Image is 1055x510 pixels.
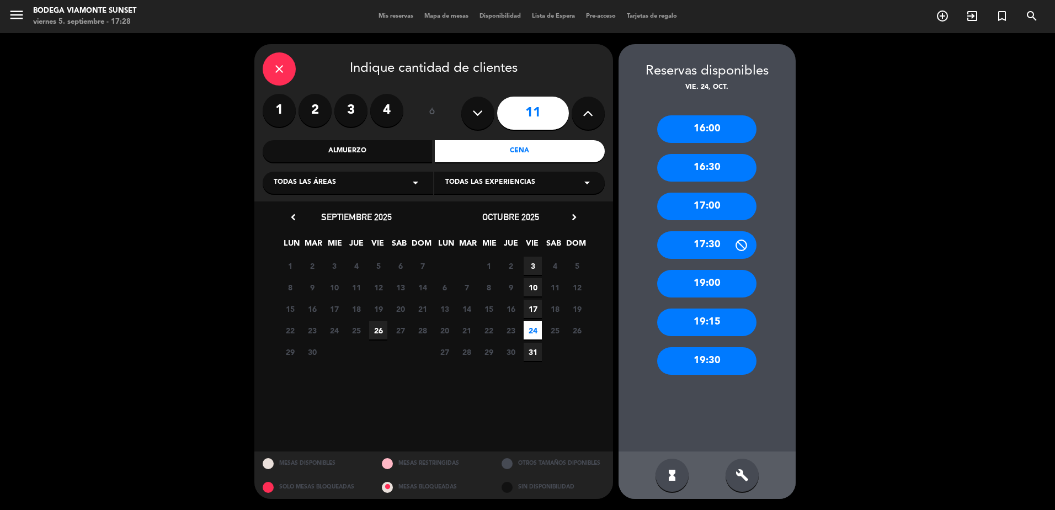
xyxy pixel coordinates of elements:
span: 7 [457,278,476,296]
span: 13 [391,278,409,296]
div: 19:15 [657,309,756,336]
label: 3 [334,94,367,127]
span: 19 [369,300,387,318]
i: add_circle_outline [936,9,949,23]
div: 17:30 [657,231,756,259]
div: MESAS RESTRINGIDAS [374,451,493,475]
div: OTROS TAMAÑOS DIPONIBLES [493,451,613,475]
span: Mapa de mesas [419,13,474,19]
div: viernes 5. septiembre - 17:28 [33,17,136,28]
div: ó [414,94,450,132]
span: Disponibilidad [474,13,526,19]
span: 18 [347,300,365,318]
span: 23 [502,321,520,339]
span: MIE [326,237,344,255]
span: 26 [568,321,586,339]
span: 30 [502,343,520,361]
span: 8 [479,278,498,296]
i: exit_to_app [966,9,979,23]
div: vie. 24, oct. [619,82,796,93]
span: 28 [413,321,431,339]
span: DOM [412,237,430,255]
span: 4 [546,257,564,275]
button: menu [8,7,25,27]
div: Indique cantidad de clientes [263,52,605,86]
span: Todas las áreas [274,177,336,188]
span: 12 [369,278,387,296]
div: SIN DISPONIBILIDAD [493,475,613,499]
div: MESAS DISPONIBLES [254,451,374,475]
span: JUE [502,237,520,255]
span: 21 [413,300,431,318]
span: Todas las experiencias [445,177,535,188]
span: 4 [347,257,365,275]
span: 3 [325,257,343,275]
span: 12 [568,278,586,296]
span: 22 [479,321,498,339]
div: Bodega Viamonte Sunset [33,6,136,17]
span: Lista de Espera [526,13,580,19]
span: 5 [369,257,387,275]
i: hourglass_full [665,469,679,482]
span: SAB [545,237,563,255]
span: SAB [390,237,408,255]
i: arrow_drop_down [580,176,594,189]
i: close [273,62,286,76]
div: Cena [435,140,605,162]
span: 20 [391,300,409,318]
div: 19:00 [657,270,756,297]
span: 19 [568,300,586,318]
span: 30 [303,343,321,361]
i: chevron_left [287,211,299,223]
span: 13 [435,300,454,318]
span: 28 [457,343,476,361]
span: MIE [480,237,498,255]
span: Pre-acceso [580,13,621,19]
span: 24 [325,321,343,339]
span: 2 [303,257,321,275]
label: 4 [370,94,403,127]
span: 9 [502,278,520,296]
span: 15 [281,300,299,318]
span: 2 [502,257,520,275]
div: 17:00 [657,193,756,220]
span: 7 [413,257,431,275]
span: 1 [281,257,299,275]
span: 20 [435,321,454,339]
span: MAR [304,237,322,255]
span: 31 [524,343,542,361]
span: 24 [524,321,542,339]
span: Tarjetas de regalo [621,13,683,19]
span: 21 [457,321,476,339]
span: 29 [281,343,299,361]
span: 27 [435,343,454,361]
i: chevron_right [568,211,580,223]
span: 16 [502,300,520,318]
i: build [736,469,749,482]
span: DOM [566,237,584,255]
i: arrow_drop_down [409,176,422,189]
div: 19:30 [657,347,756,375]
span: MAR [459,237,477,255]
span: 26 [369,321,387,339]
span: VIE [523,237,541,255]
span: 11 [347,278,365,296]
div: Reservas disponibles [619,61,796,82]
span: 27 [391,321,409,339]
span: 18 [546,300,564,318]
span: 3 [524,257,542,275]
span: LUN [283,237,301,255]
div: MESAS BLOQUEADAS [374,475,493,499]
span: 17 [524,300,542,318]
span: septiembre 2025 [321,211,392,222]
span: 22 [281,321,299,339]
i: turned_in_not [995,9,1009,23]
span: 10 [524,278,542,296]
i: menu [8,7,25,23]
span: 15 [479,300,498,318]
span: 1 [479,257,498,275]
span: 6 [435,278,454,296]
div: 16:00 [657,115,756,143]
div: 16:30 [657,154,756,182]
i: search [1025,9,1038,23]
